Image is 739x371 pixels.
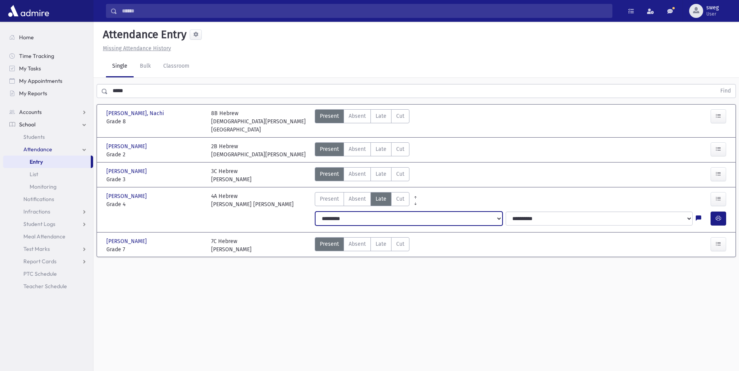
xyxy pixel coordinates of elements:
[100,45,171,52] a: Missing Attendance History
[320,195,339,203] span: Present
[376,195,386,203] span: Late
[315,237,409,254] div: AttTypes
[106,56,134,77] a: Single
[211,167,252,184] div: 3C Hebrew [PERSON_NAME]
[106,167,148,175] span: [PERSON_NAME]
[3,268,93,280] a: PTC Schedule
[3,230,93,243] a: Meal Attendance
[3,131,93,143] a: Students
[706,5,719,11] span: sweg
[19,108,42,115] span: Accounts
[19,65,41,72] span: My Tasks
[30,171,38,178] span: List
[315,109,409,134] div: AttTypes
[349,145,366,153] span: Absent
[376,170,386,178] span: Late
[3,156,91,168] a: Entry
[3,180,93,193] a: Monitoring
[23,208,50,215] span: Infractions
[349,112,366,120] span: Absent
[134,56,157,77] a: Bulk
[3,31,93,44] a: Home
[30,158,43,165] span: Entry
[23,146,52,153] span: Attendance
[106,237,148,245] span: [PERSON_NAME]
[3,255,93,268] a: Report Cards
[100,28,187,41] h5: Attendance Entry
[320,240,339,248] span: Present
[106,192,148,200] span: [PERSON_NAME]
[106,245,203,254] span: Grade 7
[23,245,50,252] span: Test Marks
[396,240,404,248] span: Cut
[3,218,93,230] a: Student Logs
[3,280,93,292] a: Teacher Schedule
[716,84,735,98] button: Find
[376,240,386,248] span: Late
[103,45,171,52] u: Missing Attendance History
[396,195,404,203] span: Cut
[19,121,35,128] span: School
[211,192,294,208] div: 4A Hebrew [PERSON_NAME] [PERSON_NAME]
[106,150,203,159] span: Grade 2
[315,167,409,184] div: AttTypes
[3,143,93,156] a: Attendance
[3,106,93,118] a: Accounts
[23,196,54,203] span: Notifications
[349,170,366,178] span: Absent
[376,145,386,153] span: Late
[3,193,93,205] a: Notifications
[106,117,203,126] span: Grade 8
[106,142,148,150] span: [PERSON_NAME]
[3,118,93,131] a: School
[3,243,93,255] a: Test Marks
[3,50,93,62] a: Time Tracking
[106,175,203,184] span: Grade 3
[117,4,612,18] input: Search
[19,77,62,84] span: My Appointments
[23,270,57,277] span: PTC Schedule
[706,11,719,17] span: User
[19,34,34,41] span: Home
[211,109,308,134] div: 8B Hebrew [DEMOGRAPHIC_DATA][PERSON_NAME][GEOGRAPHIC_DATA]
[396,145,404,153] span: Cut
[320,170,339,178] span: Present
[23,283,67,290] span: Teacher Schedule
[106,109,166,117] span: [PERSON_NAME], Nachi
[30,183,56,190] span: Monitoring
[19,52,54,59] span: Time Tracking
[349,195,366,203] span: Absent
[23,133,45,140] span: Students
[396,170,404,178] span: Cut
[211,237,252,254] div: 7C Hebrew [PERSON_NAME]
[23,233,65,240] span: Meal Attendance
[211,142,306,159] div: 2B Hebrew [DEMOGRAPHIC_DATA][PERSON_NAME]
[23,220,55,227] span: Student Logs
[320,112,339,120] span: Present
[3,205,93,218] a: Infractions
[315,192,409,208] div: AttTypes
[3,75,93,87] a: My Appointments
[19,90,47,97] span: My Reports
[3,87,93,100] a: My Reports
[320,145,339,153] span: Present
[349,240,366,248] span: Absent
[106,200,203,208] span: Grade 4
[3,62,93,75] a: My Tasks
[315,142,409,159] div: AttTypes
[376,112,386,120] span: Late
[6,3,51,19] img: AdmirePro
[3,168,93,180] a: List
[396,112,404,120] span: Cut
[157,56,196,77] a: Classroom
[23,258,56,265] span: Report Cards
